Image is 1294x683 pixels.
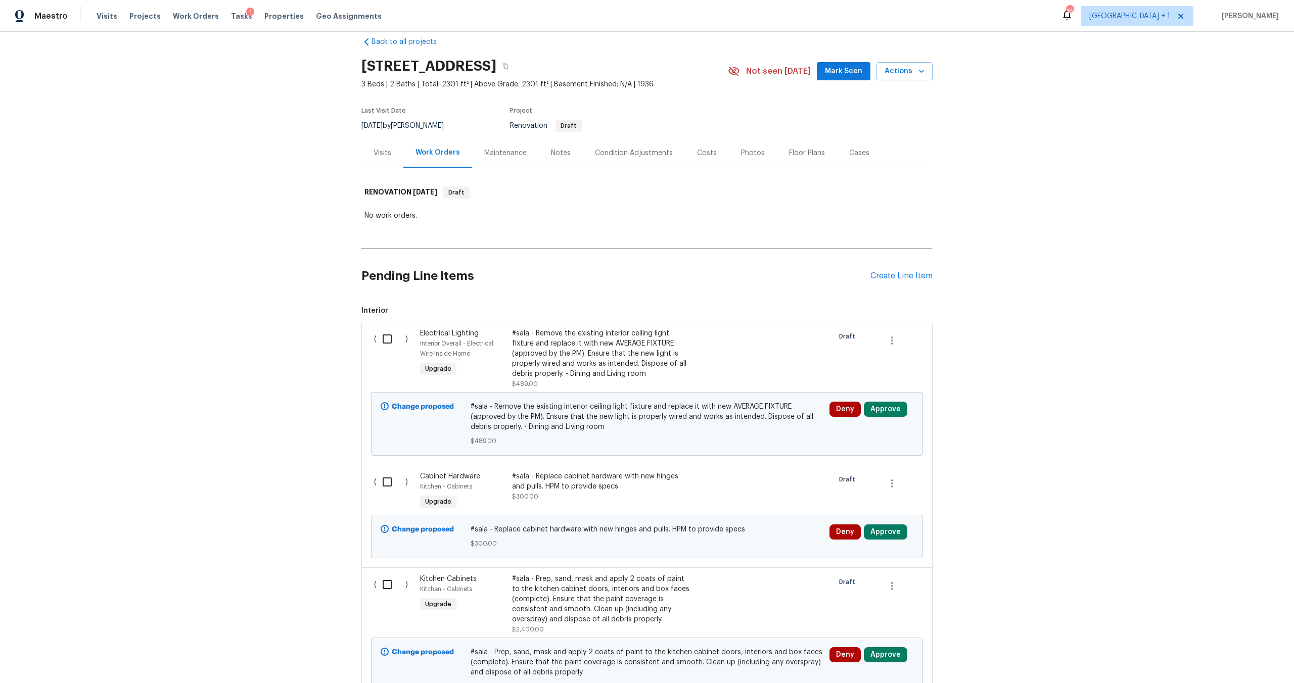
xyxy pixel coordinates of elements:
span: Last Visit Date [361,108,406,114]
h2: Pending Line Items [361,253,870,300]
span: Upgrade [421,364,455,374]
span: Upgrade [421,599,455,609]
h2: [STREET_ADDRESS] [361,61,496,71]
button: Deny [829,647,861,662]
span: [DATE] [413,188,437,196]
span: Kitchen - Cabinets [420,586,472,592]
div: #sala - Remove the existing interior ceiling light fixture and replace it with new AVERAGE FIXTUR... [512,328,690,379]
button: Copy Address [496,57,515,75]
div: #sala - Replace cabinet hardware with new hinges and pulls. HPM to provide specs [512,471,690,492]
span: Draft [444,187,469,198]
div: Floor Plans [789,148,825,158]
span: 3 Beds | 2 Baths | Total: 2301 ft² | Above Grade: 2301 ft² | Basement Finished: N/A | 1936 [361,79,728,89]
div: ( ) [371,571,417,638]
span: [DATE] [361,122,383,129]
div: Visits [374,148,391,158]
span: Kitchen Cabinets [420,575,477,582]
span: Electrical Lighting [420,330,479,337]
span: #sala - Remove the existing interior ceiling light fixture and replace it with new AVERAGE FIXTUR... [471,402,824,432]
div: Costs [697,148,717,158]
span: #sala - Replace cabinet hardware with new hinges and pulls. HPM to provide specs [471,524,824,534]
div: by [PERSON_NAME] [361,120,456,132]
div: #sala - Prep, sand, mask and apply 2 coats of paint to the kitchen cabinet doors, interiors and b... [512,574,690,624]
button: Deny [829,524,861,540]
span: Maestro [34,11,68,21]
b: Change proposed [392,526,454,533]
span: Mark Seen [825,65,862,78]
span: Upgrade [421,497,455,507]
span: Projects [129,11,161,21]
div: Create Line Item [870,271,933,281]
span: $300.00 [512,494,538,500]
span: $489.00 [471,436,824,446]
span: Tasks [231,13,252,20]
span: Geo Assignments [316,11,382,21]
span: [PERSON_NAME] [1218,11,1279,21]
h6: RENOVATION [364,186,437,199]
div: Maintenance [484,148,527,158]
span: Cabinet Hardware [420,473,480,480]
span: Kitchen - Cabinets [420,483,472,490]
div: 1 [246,8,254,18]
span: Interior Overall - Electrical Wire Inside Home [420,340,493,357]
div: RENOVATION [DATE]Draft [361,176,933,209]
span: Draft [557,123,581,129]
button: Approve [864,647,907,662]
div: 16 [1066,6,1073,16]
span: Project [510,108,532,114]
span: [GEOGRAPHIC_DATA] + 1 [1089,11,1170,21]
div: Condition Adjustments [595,148,673,158]
span: Draft [839,577,859,587]
div: ( ) [371,325,417,392]
span: $300.00 [471,539,824,549]
div: Photos [741,148,765,158]
span: Properties [264,11,304,21]
span: Draft [839,474,859,484]
div: No work orders. [364,211,930,221]
div: Notes [551,148,571,158]
div: ( ) [371,468,417,515]
span: Work Orders [173,11,219,21]
span: Not seen [DATE] [746,66,811,76]
span: Interior [361,306,933,316]
button: Actions [876,62,933,81]
span: Draft [839,331,859,341]
b: Change proposed [392,649,454,656]
button: Mark Seen [817,62,870,81]
span: Actions [885,65,925,78]
button: Deny [829,402,861,417]
b: Change proposed [392,403,454,410]
button: Approve [864,402,907,417]
span: Visits [97,11,117,21]
span: $489.00 [512,381,538,387]
div: Cases [849,148,869,158]
a: Back to all projects [361,37,458,47]
span: Renovation [510,122,582,129]
button: Approve [864,524,907,540]
div: Work Orders [415,148,460,158]
span: #sala - Prep, sand, mask and apply 2 coats of paint to the kitchen cabinet doors, interiors and b... [471,647,824,677]
span: $2,400.00 [512,626,544,632]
